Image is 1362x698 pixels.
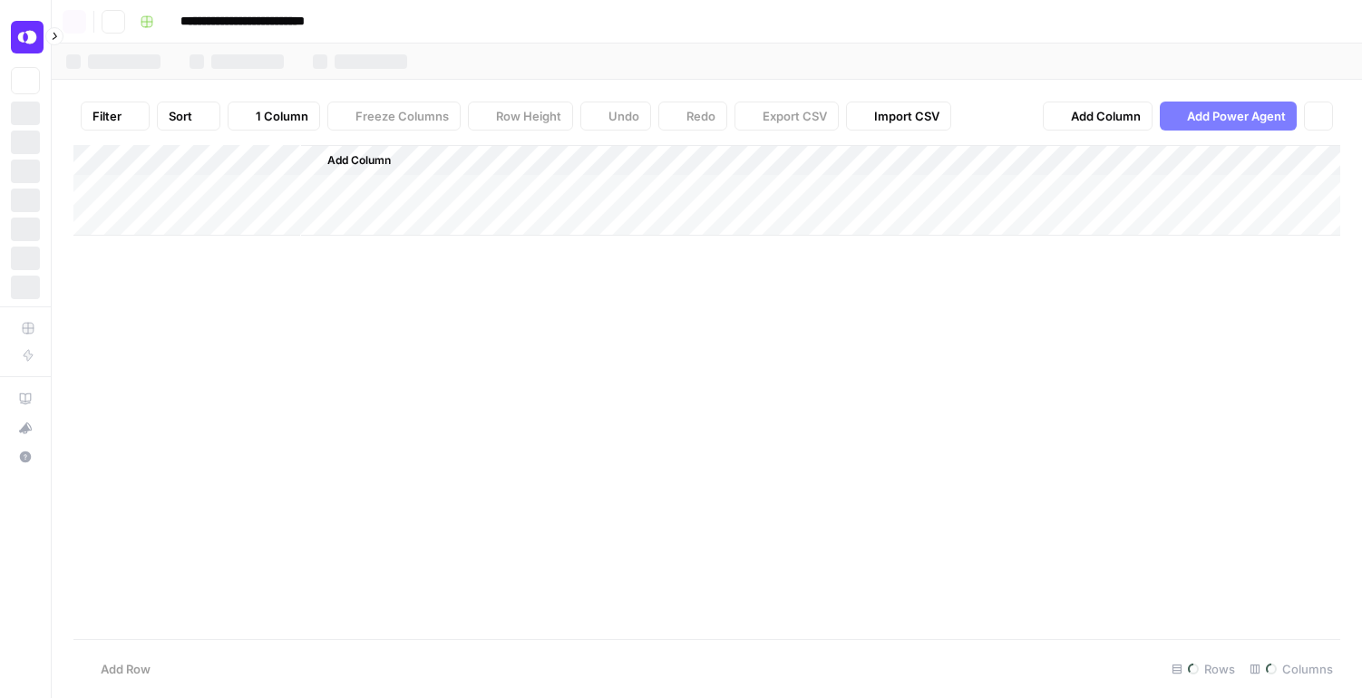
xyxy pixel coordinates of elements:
[157,102,220,131] button: Sort
[1242,654,1340,683] div: Columns
[1071,107,1141,125] span: Add Column
[327,152,391,169] span: Add Column
[11,21,44,53] img: OpenPhone Logo
[496,107,561,125] span: Row Height
[327,102,461,131] button: Freeze Columns
[11,442,40,471] button: Help + Support
[12,414,39,441] div: What's new?
[580,102,651,131] button: Undo
[11,384,40,413] a: AirOps Academy
[1160,102,1297,131] button: Add Power Agent
[101,660,151,678] span: Add Row
[468,102,573,131] button: Row Height
[92,107,122,125] span: Filter
[228,102,320,131] button: 1 Column
[608,107,639,125] span: Undo
[658,102,727,131] button: Redo
[1043,102,1153,131] button: Add Column
[73,654,161,683] button: Add Row
[169,107,192,125] span: Sort
[1187,107,1286,125] span: Add Power Agent
[81,102,150,131] button: Filter
[304,149,398,172] button: Add Column
[355,107,449,125] span: Freeze Columns
[763,107,827,125] span: Export CSV
[256,107,308,125] span: 1 Column
[686,107,715,125] span: Redo
[874,107,939,125] span: Import CSV
[11,15,40,60] button: Workspace: OpenPhone
[735,102,839,131] button: Export CSV
[1164,654,1242,683] div: Rows
[11,413,40,442] button: What's new?
[846,102,951,131] button: Import CSV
